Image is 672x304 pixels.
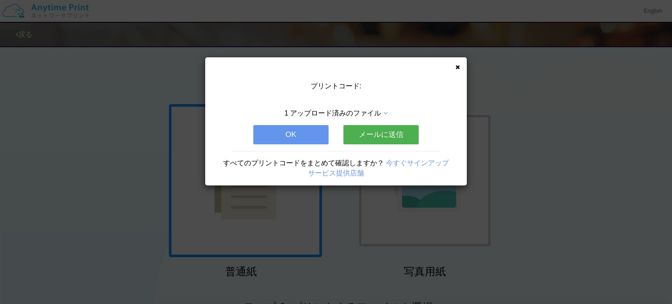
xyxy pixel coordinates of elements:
span: プリントコード: [311,82,361,90]
a: サービス提供店舗 [308,169,364,177]
span: 1 アップロード済みのファイル [284,109,381,117]
button: OK [253,125,329,144]
span: すべてのプリントコードをまとめて確認しますか？ [223,159,384,167]
a: 今すぐサインアップ [386,159,449,167]
button: メールに送信 [343,125,419,144]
